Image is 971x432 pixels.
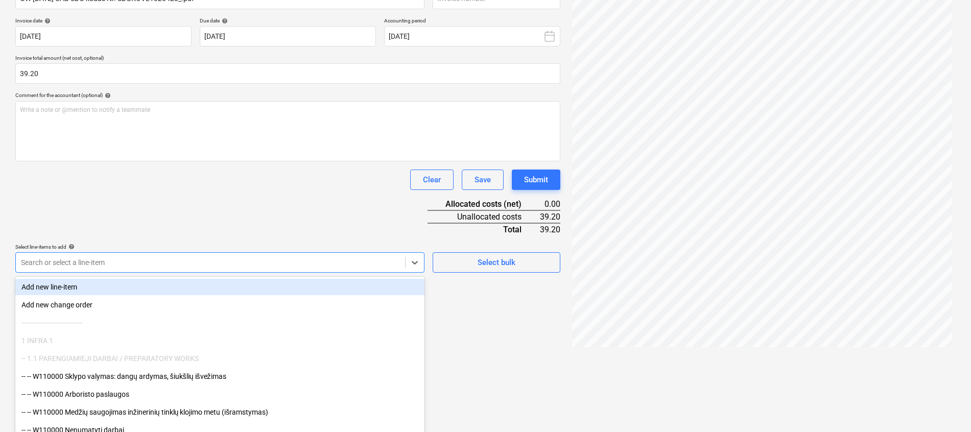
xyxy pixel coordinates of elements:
[15,297,424,313] div: Add new change order
[15,279,424,295] div: Add new line-item
[524,173,548,186] div: Submit
[200,17,376,24] div: Due date
[538,210,560,223] div: 39.20
[15,17,192,24] div: Invoice date
[103,92,111,99] span: help
[15,63,560,84] input: Invoice total amount (net cost, optional)
[15,386,424,402] div: -- -- W110000 Arboristo paslaugos
[15,244,424,250] div: Select line-items to add
[66,244,75,250] span: help
[920,383,971,432] iframe: Chat Widget
[384,26,560,46] button: [DATE]
[433,252,560,273] button: Select bulk
[42,18,51,24] span: help
[512,170,560,190] button: Submit
[15,315,424,331] div: ------------------------------
[15,92,560,99] div: Comment for the accountant (optional)
[15,26,192,46] input: Invoice date not specified
[220,18,228,24] span: help
[384,17,560,26] p: Accounting period
[15,368,424,385] div: -- -- W110000 Sklypo valymas: dangų ardymas, šiukšlių išvežimas
[538,223,560,235] div: 39.20
[428,198,538,210] div: Allocated costs (net)
[478,256,515,269] div: Select bulk
[538,198,560,210] div: 0.00
[15,332,424,349] div: 1 INFRA 1
[200,26,376,46] input: Due date not specified
[428,210,538,223] div: Unallocated costs
[15,350,424,367] div: -- 1.1 PARENGIAMIEJI DARBAI / PREPARATORY WORKS
[410,170,454,190] button: Clear
[428,223,538,235] div: Total
[15,404,424,420] div: -- -- W110000 Medžių saugojimas inžinerinių tinklų klojimo metu (išramstymas)
[15,55,560,63] p: Invoice total amount (net cost, optional)
[423,173,441,186] div: Clear
[462,170,504,190] button: Save
[475,173,491,186] div: Save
